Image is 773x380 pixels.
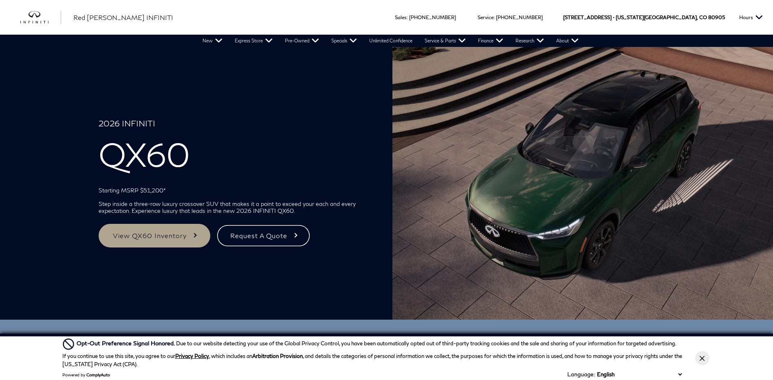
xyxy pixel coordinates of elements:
button: Close Button [695,351,709,365]
div: Powered by [62,372,110,377]
a: Unlimited Confidence [363,35,418,47]
h1: QX60 [99,118,361,180]
p: Starting MSRP $51,200* [99,187,361,194]
a: New [196,35,229,47]
img: 2026 INFINITI QX60 [392,47,773,320]
a: Service & Parts [418,35,472,47]
a: About [550,35,585,47]
div: Language: [567,371,595,377]
a: ComplyAuto [86,372,110,377]
a: Express Store [229,35,279,47]
a: View QX60 Inventory [99,224,210,247]
a: infiniti [20,11,61,24]
strong: Arbitration Provision [252,353,303,359]
a: Red [PERSON_NAME] INFINITI [73,13,173,22]
p: Step inside a three-row luxury crossover SUV that makes it a point to exceed your each and every ... [99,200,361,214]
span: 2026 INFINITI [99,118,361,135]
a: Finance [472,35,509,47]
a: Pre-Owned [279,35,325,47]
a: Specials [325,35,363,47]
span: : [493,14,495,20]
p: If you continue to use this site, you agree to our , which includes an , and details the categori... [62,353,682,367]
span: Sales [395,14,407,20]
div: Due to our website detecting your use of the Global Privacy Control, you have been automatically ... [77,339,676,348]
a: [PHONE_NUMBER] [496,14,543,20]
span: Service [478,14,493,20]
img: INFINITI [20,11,61,24]
span: Opt-Out Preference Signal Honored . [77,340,176,347]
a: Research [509,35,550,47]
a: Request A Quote [216,224,311,247]
span: : [407,14,408,20]
a: [STREET_ADDRESS] • [US_STATE][GEOGRAPHIC_DATA], CO 80905 [563,14,725,20]
nav: Main Navigation [196,35,585,47]
a: [PHONE_NUMBER] [409,14,456,20]
span: Red [PERSON_NAME] INFINITI [73,13,173,21]
a: Privacy Policy [175,353,209,359]
select: Language Select [595,370,684,378]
